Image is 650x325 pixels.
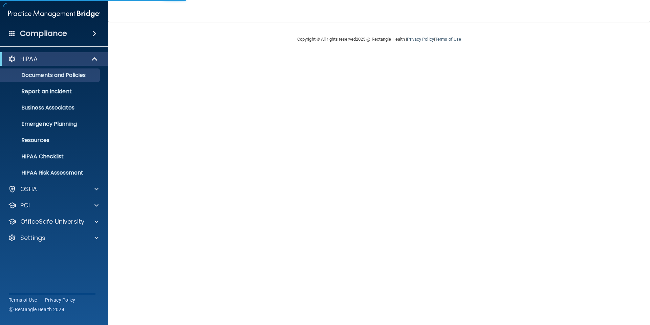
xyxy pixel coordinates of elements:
[9,306,64,313] span: Ⓒ Rectangle Health 2024
[20,218,84,226] p: OfficeSafe University
[4,72,97,79] p: Documents and Policies
[8,234,99,242] a: Settings
[9,297,37,303] a: Terms of Use
[4,153,97,160] p: HIPAA Checklist
[20,201,30,209] p: PCI
[20,185,37,193] p: OSHA
[8,185,99,193] a: OSHA
[4,137,97,144] p: Resources
[256,28,503,50] div: Copyright © All rights reserved 2025 @ Rectangle Health | |
[8,7,100,21] img: PMB logo
[435,37,461,42] a: Terms of Use
[4,121,97,127] p: Emergency Planning
[4,169,97,176] p: HIPAA Risk Assessment
[8,55,98,63] a: HIPAA
[4,88,97,95] p: Report an Incident
[20,234,45,242] p: Settings
[4,104,97,111] p: Business Associates
[20,29,67,38] h4: Compliance
[20,55,38,63] p: HIPAA
[45,297,75,303] a: Privacy Policy
[8,201,99,209] a: PCI
[407,37,434,42] a: Privacy Policy
[8,218,99,226] a: OfficeSafe University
